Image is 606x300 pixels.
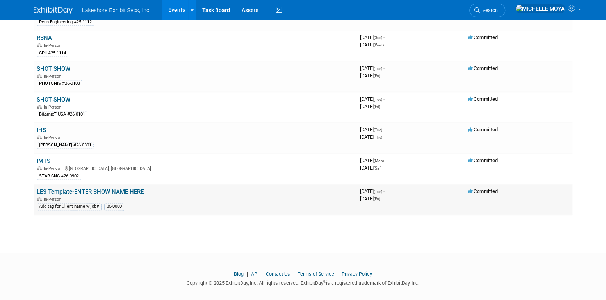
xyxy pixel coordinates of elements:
[251,271,258,277] a: API
[44,135,64,140] span: In-Person
[37,80,82,87] div: PHOTONIS #26-0103
[37,65,70,72] a: SHOT SHOW
[342,271,372,277] a: Privacy Policy
[360,65,385,71] span: [DATE]
[468,188,498,194] span: Committed
[291,271,296,277] span: |
[44,74,64,79] span: In-Person
[374,166,381,170] span: (Sat)
[37,173,81,180] div: STAR CNC #26-0902
[298,271,334,277] a: Terms of Service
[374,128,382,132] span: (Tue)
[335,271,340,277] span: |
[37,188,144,195] a: LES Template-ENTER SHOW NAME HERE
[360,73,380,79] span: [DATE]
[82,7,151,13] span: Lakeshore Exhibit Svcs, Inc.
[37,142,94,149] div: [PERSON_NAME] #26-0301
[37,19,94,26] div: Penn Engineering #25-1112
[104,203,124,210] div: 25-0000
[383,188,385,194] span: -
[360,127,385,132] span: [DATE]
[37,105,42,109] img: In-Person Event
[37,157,50,164] a: IMTS
[468,127,498,132] span: Committed
[360,157,386,163] span: [DATE]
[37,165,354,171] div: [GEOGRAPHIC_DATA], [GEOGRAPHIC_DATA]
[360,104,380,109] span: [DATE]
[245,271,250,277] span: |
[383,96,385,102] span: -
[37,111,87,118] div: B&amp;T USA #26-0101
[374,159,384,163] span: (Mon)
[360,134,382,140] span: [DATE]
[374,43,384,47] span: (Wed)
[480,7,498,13] span: Search
[468,157,498,163] span: Committed
[260,271,265,277] span: |
[360,96,385,102] span: [DATE]
[37,96,70,103] a: SHOT SHOW
[515,4,565,13] img: MICHELLE MOYA
[44,166,64,171] span: In-Person
[374,74,380,78] span: (Fri)
[37,203,102,210] div: Add tag for Client name w job#
[360,188,385,194] span: [DATE]
[266,271,290,277] a: Contact Us
[374,105,380,109] span: (Fri)
[37,197,42,201] img: In-Person Event
[44,197,64,202] span: In-Person
[374,97,382,102] span: (Tue)
[360,34,385,40] span: [DATE]
[468,96,498,102] span: Committed
[468,65,498,71] span: Committed
[44,43,64,48] span: In-Person
[383,34,385,40] span: -
[37,74,42,78] img: In-Person Event
[44,105,64,110] span: In-Person
[385,157,386,163] span: -
[360,196,380,202] span: [DATE]
[34,7,73,14] img: ExhibitDay
[37,34,52,41] a: RSNA
[37,50,68,57] div: CPII #25-1114
[360,165,381,171] span: [DATE]
[468,34,498,40] span: Committed
[234,271,244,277] a: Blog
[383,65,385,71] span: -
[37,127,46,134] a: IHS
[374,189,382,194] span: (Tue)
[383,127,385,132] span: -
[469,4,505,17] a: Search
[360,42,384,48] span: [DATE]
[37,135,42,139] img: In-Person Event
[374,66,382,71] span: (Tue)
[374,135,382,139] span: (Thu)
[37,166,42,170] img: In-Person Event
[323,279,326,283] sup: ®
[374,197,380,201] span: (Fri)
[374,36,382,40] span: (Sun)
[37,43,42,47] img: In-Person Event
